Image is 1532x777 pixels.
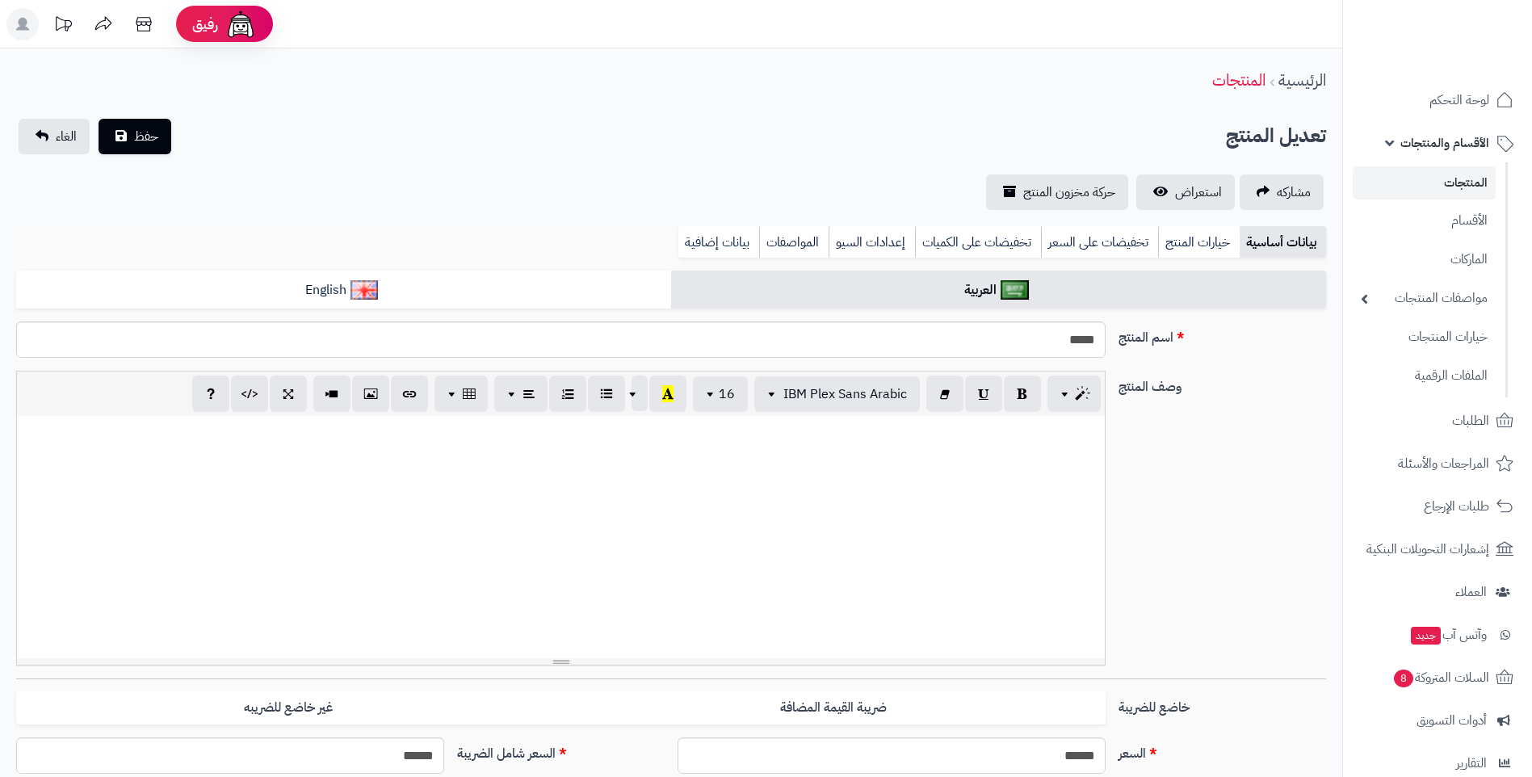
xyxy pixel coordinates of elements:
[1112,691,1333,717] label: خاضع للضريبة
[1240,226,1326,258] a: بيانات أساسية
[1417,709,1487,732] span: أدوات التسويق
[1452,409,1489,432] span: الطلبات
[1353,242,1496,277] a: الماركات
[1136,174,1235,210] a: استعراض
[134,127,158,146] span: حفظ
[1023,183,1115,202] span: حركة مخزون المنتج
[1366,538,1489,561] span: إشعارات التحويلات البنكية
[1112,737,1333,763] label: السعر
[1277,183,1311,202] span: مشاركه
[1112,321,1333,347] label: اسم المنتج
[1353,204,1496,238] a: الأقسام
[1353,658,1522,697] a: السلات المتروكة8
[783,384,907,404] span: IBM Plex Sans Arabic
[192,15,218,34] span: رفيق
[1353,401,1522,440] a: الطلبات
[719,384,735,404] span: 16
[1353,166,1496,199] a: المنتجات
[1409,624,1487,646] span: وآتس آب
[986,174,1128,210] a: حركة مخزون المنتج
[1353,444,1522,483] a: المراجعات والأسئلة
[56,127,77,146] span: الغاء
[693,376,748,412] button: 16
[1394,670,1413,687] span: 8
[350,280,379,300] img: English
[1353,487,1522,526] a: طلبات الإرجاع
[16,691,560,724] label: غير خاضع للضريبه
[1411,627,1441,645] span: جديد
[561,691,1106,724] label: ضريبة القيمة المضافة
[1353,573,1522,611] a: العملاء
[754,376,920,412] button: IBM Plex Sans Arabic
[1429,89,1489,111] span: لوحة التحكم
[1353,320,1496,355] a: خيارات المنتجات
[1398,452,1489,475] span: المراجعات والأسئلة
[1353,530,1522,569] a: إشعارات التحويلات البنكية
[1353,701,1522,740] a: أدوات التسويق
[451,737,671,763] label: السعر شامل الضريبة
[225,8,257,40] img: ai-face.png
[1392,666,1489,689] span: السلات المتروكة
[1175,183,1222,202] span: استعراض
[19,119,90,154] a: الغاء
[1112,371,1333,397] label: وصف المنتج
[43,8,83,44] a: تحديثات المنصة
[915,226,1041,258] a: تخفيضات على الكميات
[1353,281,1496,316] a: مواصفات المنتجات
[1001,280,1029,300] img: العربية
[1041,226,1158,258] a: تخفيضات على السعر
[16,271,671,310] a: English
[1278,68,1326,92] a: الرئيسية
[1353,615,1522,654] a: وآتس آبجديد
[99,119,171,154] button: حفظ
[1212,68,1265,92] a: المنتجات
[1400,132,1489,154] span: الأقسام والمنتجات
[1158,226,1240,258] a: خيارات المنتج
[1455,581,1487,603] span: العملاء
[1353,81,1522,120] a: لوحة التحكم
[1456,752,1487,775] span: التقارير
[1353,359,1496,393] a: الملفات الرقمية
[1226,120,1326,153] h2: تعديل المنتج
[671,271,1326,310] a: العربية
[1424,495,1489,518] span: طلبات الإرجاع
[678,226,759,258] a: بيانات إضافية
[1240,174,1324,210] a: مشاركه
[759,226,829,258] a: المواصفات
[829,226,915,258] a: إعدادات السيو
